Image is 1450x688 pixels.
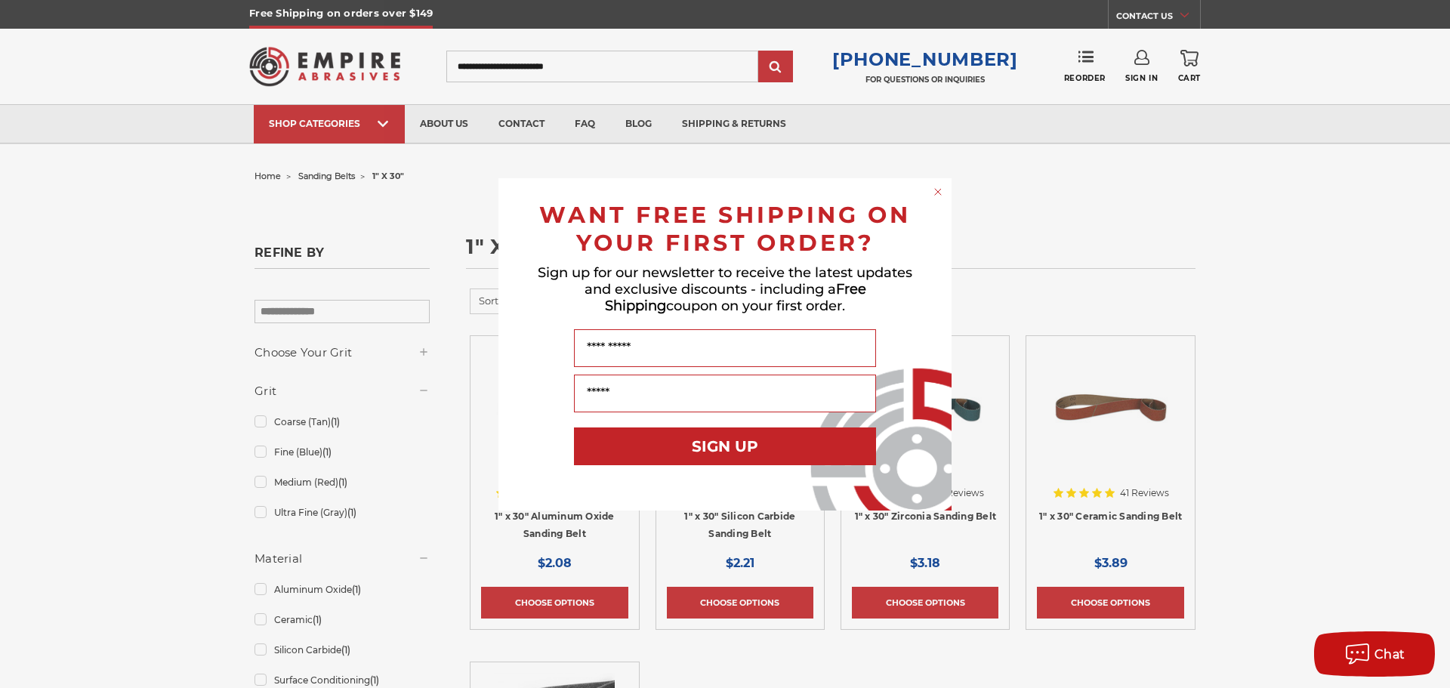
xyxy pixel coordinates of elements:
[574,427,876,465] button: SIGN UP
[539,201,911,257] span: WANT FREE SHIPPING ON YOUR FIRST ORDER?
[538,264,912,314] span: Sign up for our newsletter to receive the latest updates and exclusive discounts - including a co...
[930,184,946,199] button: Close dialog
[1314,631,1435,677] button: Chat
[1374,647,1405,662] span: Chat
[605,281,866,314] span: Free Shipping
